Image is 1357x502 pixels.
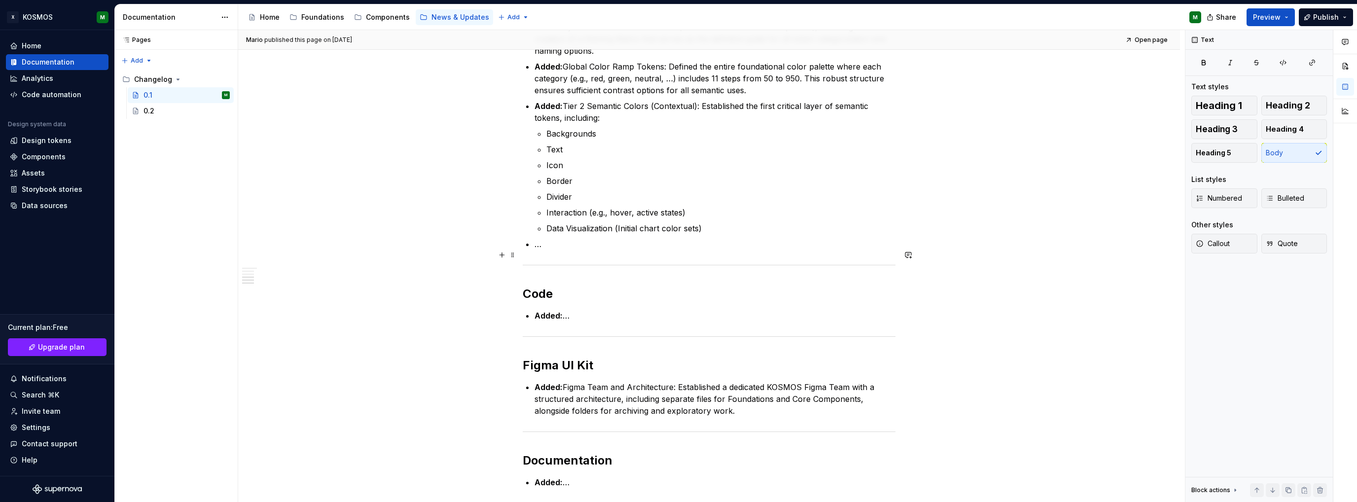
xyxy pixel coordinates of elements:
div: Page tree [244,7,493,27]
span: Numbered [1196,193,1242,203]
button: Heading 1 [1191,96,1257,115]
span: Heading 4 [1266,124,1304,134]
a: Design tokens [6,133,108,148]
button: Callout [1191,234,1257,253]
div: Home [22,41,41,51]
div: Help [22,455,37,465]
button: Add [118,54,155,68]
div: published this page on [DATE] [264,36,352,44]
div: Text styles [1191,82,1229,92]
a: Components [6,149,108,165]
a: Home [6,38,108,54]
button: Notifications [6,371,108,387]
div: Notifications [22,374,67,384]
button: Help [6,452,108,468]
span: Preview [1253,12,1281,22]
button: Heading 4 [1261,119,1327,139]
div: Code automation [22,90,81,100]
a: Invite team [6,403,108,419]
span: Share [1216,12,1236,22]
a: 0.1M [128,87,234,103]
span: Add [507,13,520,21]
a: Code automation [6,87,108,103]
div: Current plan : Free [8,323,107,332]
button: Bulleted [1261,188,1327,208]
p: Tier 2 Semantic Colors (Contextual): Established the first critical layer of semantic tokens, inc... [535,100,895,124]
div: Foundations [301,12,344,22]
div: Assets [22,168,45,178]
span: Callout [1196,239,1230,249]
strong: Added: [535,311,563,321]
p: Interaction (e.g., hover, active states) [546,207,895,218]
span: Heading 3 [1196,124,1238,134]
a: Settings [6,420,108,435]
button: Heading 5 [1191,143,1257,163]
p: Icon [546,159,895,171]
div: Storybook stories [22,184,82,194]
div: Components [366,12,410,22]
button: Quote [1261,234,1327,253]
strong: Added: [535,477,563,487]
button: Contact support [6,436,108,452]
button: Search ⌘K [6,387,108,403]
a: News & Updates [416,9,493,25]
button: Preview [1247,8,1295,26]
div: Contact support [22,439,77,449]
a: Documentation [6,54,108,70]
a: Storybook stories [6,181,108,197]
div: Search ⌘K [22,390,59,400]
button: Upgrade plan [8,338,107,356]
div: Documentation [123,12,216,22]
h2: Figma UI Kit [523,358,895,373]
p: Data Visualization (Initial chart color sets) [546,222,895,234]
div: News & Updates [431,12,489,22]
div: Design tokens [22,136,71,145]
button: Heading 2 [1261,96,1327,115]
p: Divider [546,191,895,203]
p: Backgrounds [546,128,895,140]
div: X [7,11,19,23]
button: Add [495,10,532,24]
div: Settings [22,423,50,432]
span: Heading 1 [1196,101,1242,110]
span: Quote [1266,239,1298,249]
strong: Added: [535,62,563,72]
span: Heading 5 [1196,148,1231,158]
p: Figma Team and Architecture: Established a dedicated KOSMOS Figma Team with a structured architec... [535,381,895,417]
strong: Added: [535,382,563,392]
a: Analytics [6,71,108,86]
span: Mario [246,36,263,44]
span: Heading 2 [1266,101,1310,110]
div: Page tree [118,72,234,119]
button: Share [1202,8,1243,26]
div: M [100,13,105,21]
div: Other styles [1191,220,1233,230]
a: Open page [1122,33,1172,47]
div: Home [260,12,280,22]
div: KOSMOS [23,12,53,22]
a: Assets [6,165,108,181]
a: Data sources [6,198,108,214]
div: Data sources [22,201,68,211]
p: … [535,238,895,250]
div: Invite team [22,406,60,416]
div: Changelog [134,74,172,84]
div: Documentation [22,57,74,67]
p: Border [546,175,895,187]
span: Open page [1135,36,1168,44]
div: 0.2 [143,106,154,116]
p: Text [546,143,895,155]
a: Components [350,9,414,25]
h2: Code [523,286,895,302]
svg: Supernova Logo [33,484,82,494]
div: 0.1 [143,90,152,100]
p: Global Color Ramp Tokens: Defined the entire foundational color palette where each category (e.g.... [535,61,895,96]
p: … [535,310,895,322]
div: Block actions [1191,483,1239,497]
button: XKOSMOSM [2,6,112,28]
strong: Added: [535,101,563,111]
h2: Documentation [523,453,895,468]
a: Home [244,9,284,25]
a: Foundations [286,9,348,25]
